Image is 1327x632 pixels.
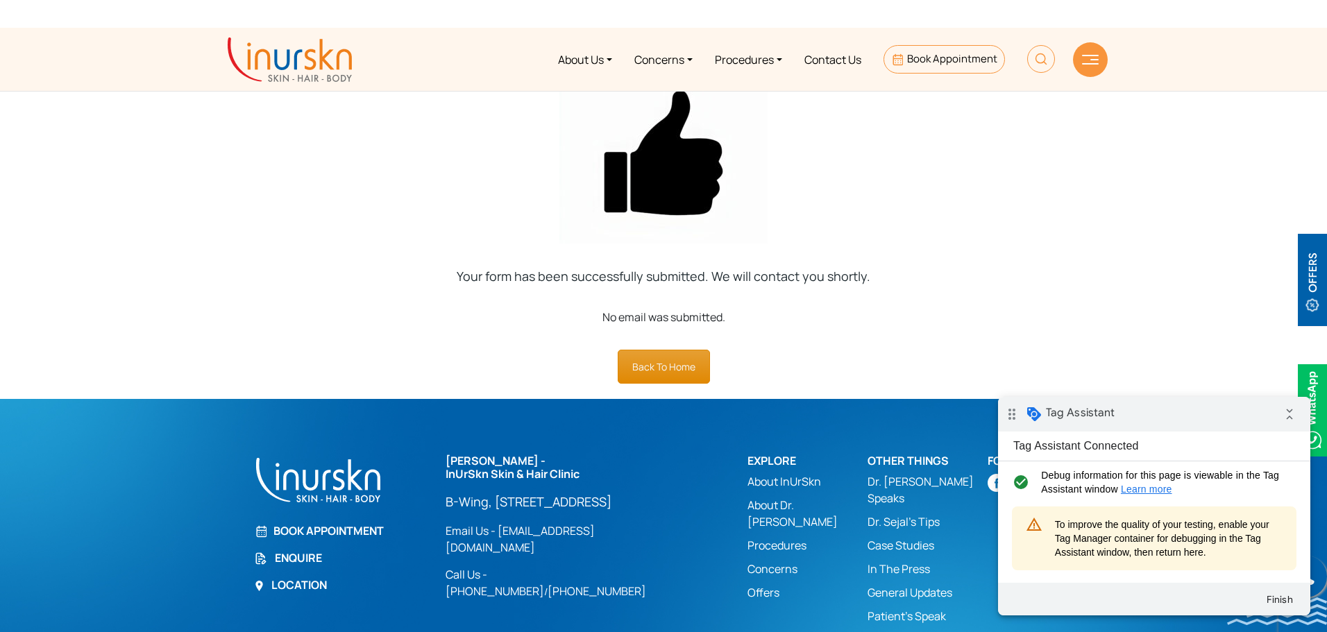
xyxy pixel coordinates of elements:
[547,33,623,85] a: About Us
[907,51,997,66] span: Book Appointment
[446,454,675,481] h2: [PERSON_NAME] - InUrSkn Skin & Hair Clinic
[623,33,704,85] a: Concerns
[254,522,429,539] a: Book Appointment
[1298,402,1327,417] a: Whatsappicon
[868,513,988,530] a: Dr. Sejal's Tips
[446,454,731,599] div: /
[868,608,988,624] a: Patient’s Speak
[123,87,174,98] a: Learn more
[559,62,768,244] img: thank you
[257,190,307,215] button: Finish
[747,537,868,554] a: Procedures
[57,121,285,162] span: To improve the quality of your testing, enable your Tag Manager container for debugging in the Ta...
[747,454,868,468] h2: Explore
[1298,234,1327,326] img: offerBt
[43,71,289,99] span: Debug information for this page is viewable in the Tag Assistant window
[1027,45,1055,73] img: HeaderSearch
[868,454,988,468] h2: Other Things
[868,561,988,577] a: In The Press
[704,33,793,85] a: Procedures
[988,474,1006,492] img: facebook
[868,584,988,601] a: General Updates
[11,71,34,99] i: check_circle
[446,493,675,510] a: B-Wing, [STREET_ADDRESS]
[747,584,868,601] a: Offers
[793,33,872,85] a: Contact Us
[1298,364,1327,456] img: Whatsappicon
[254,525,267,538] img: Book Appointment
[254,454,382,505] img: inurskn-footer-logo
[747,473,868,490] a: About InUrSkn
[25,114,48,142] i: warning_amber
[228,37,352,82] img: inurskn-logo
[48,9,117,23] span: Tag Assistant
[254,577,429,593] a: Location
[254,581,264,591] img: Location
[254,552,268,565] img: Enquire
[548,583,646,599] a: [PHONE_NUMBER]
[618,350,710,384] a: Back To Home
[278,3,305,31] i: Collapse debug badge
[747,497,868,530] a: About Dr. [PERSON_NAME]
[446,567,544,599] a: Call Us - [PHONE_NUMBER]
[868,473,988,506] a: Dr. [PERSON_NAME] Speaks
[868,537,988,554] a: Case Studies
[884,45,1005,74] a: Book Appointment
[747,561,868,577] a: Concerns
[446,522,675,556] a: Email Us - [EMAIL_ADDRESS][DOMAIN_NAME]
[988,454,1108,468] h2: Follow Us
[1082,55,1099,65] img: hamLine.svg
[254,549,429,566] a: Enquire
